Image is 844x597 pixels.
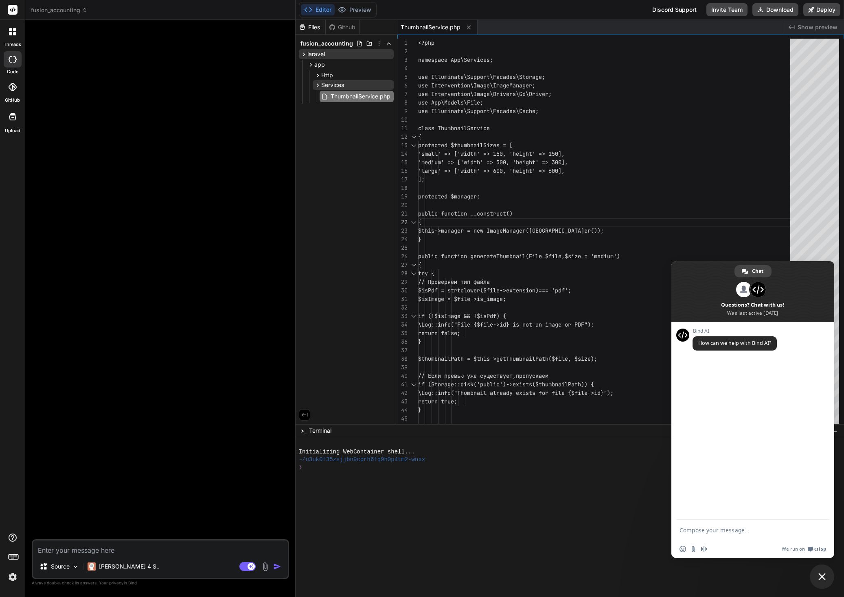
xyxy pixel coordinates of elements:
[706,3,748,16] button: Invite Team
[397,192,408,201] div: 19
[6,570,20,584] img: settings
[397,295,408,303] div: 31
[418,124,490,132] span: class ThumbnailService
[397,278,408,286] div: 29
[397,184,408,192] div: 18
[418,235,421,243] span: }
[397,73,408,81] div: 5
[397,218,408,227] div: 22
[321,71,333,79] span: Http
[418,227,584,234] span: $this->manager = new ImageManager([GEOGRAPHIC_DATA]
[397,320,408,329] div: 34
[335,4,375,15] button: Preview
[397,107,408,115] div: 9
[397,355,408,363] div: 38
[418,261,421,268] span: {
[814,546,826,552] span: Crisp
[397,338,408,346] div: 36
[408,380,419,389] div: Click to collapse the range.
[542,355,597,362] span: th($file, $size);
[397,261,408,269] div: 27
[752,3,798,16] button: Download
[300,39,353,48] span: fusion_accounting
[782,546,805,552] span: We run on
[418,99,483,106] span: use App\Models\File;
[408,141,419,150] div: Click to collapse the range.
[418,389,529,397] span: \Log::info("Thumbnail already exis
[273,562,281,571] img: icon
[397,346,408,355] div: 37
[418,159,555,166] span: 'medium' => ['width' => 300, 'height' => 3
[418,372,516,379] span: // Если превью уже существует,
[418,39,434,46] span: <?php
[418,278,490,285] span: // Проверяем тип файла
[418,321,529,328] span: \Log::info("File {$file->id} is no
[397,235,408,244] div: 24
[397,39,408,47] div: 1
[397,303,408,312] div: 32
[88,562,96,571] img: Claude 4 Sonnet
[397,124,408,133] div: 11
[503,423,565,431] span: оригинального файла
[831,424,839,437] button: −
[307,50,325,58] span: laravel
[418,133,421,140] span: {
[516,372,548,379] span: пропускаем
[397,227,408,235] div: 23
[418,329,460,337] span: return false;
[397,201,408,209] div: 20
[31,6,88,14] span: fusion_accounting
[418,270,434,277] span: try {
[397,372,408,380] div: 40
[397,209,408,218] div: 21
[397,286,408,295] div: 30
[680,527,808,534] textarea: Compose your message...
[330,92,391,101] span: ThumbnailService.php
[418,167,555,174] span: 'large' => ['width' => 600, 'height' => 60
[296,23,325,31] div: Files
[299,448,415,456] span: Initializing WebContainer shell...
[5,97,20,104] label: GitHub
[647,3,702,16] div: Discord Support
[418,150,555,157] span: 'small' => ['width' => 150, 'height' => 15
[397,175,408,184] div: 17
[397,47,408,56] div: 2
[301,4,335,15] button: Editor
[418,73,545,81] span: use Illuminate\Support\Facades\Storage;
[555,150,565,157] span: 0],
[321,81,344,89] span: Services
[810,564,834,589] div: Close chat
[698,340,771,346] span: How can we help with Bind AI?
[418,107,539,115] span: use Illuminate\Support\Facades\Cache;
[680,546,686,552] span: Insert an emoji
[833,427,837,435] span: −
[5,127,20,134] label: Upload
[397,414,408,423] div: 45
[397,329,408,338] div: 35
[7,68,18,75] label: code
[397,115,408,124] div: 10
[734,265,772,277] div: Chat
[397,363,408,372] div: 39
[798,23,837,31] span: Show preview
[418,338,421,345] span: }
[397,150,408,158] div: 14
[418,82,535,89] span: use Intervention\Image\ImageManager;
[397,423,408,431] div: 46
[397,81,408,90] div: 6
[109,580,124,585] span: privacy
[397,312,408,320] div: 33
[418,210,513,217] span: public function __construct()
[397,64,408,73] div: 4
[397,389,408,397] div: 42
[529,321,594,328] span: t an image or PDF");
[418,398,457,405] span: return true;
[418,423,503,431] span: // Проверяем существование
[418,176,425,183] span: ];
[555,167,565,174] span: 0],
[397,244,408,252] div: 25
[539,287,571,294] span: === 'pdf';
[261,562,270,571] img: attachment
[408,261,419,269] div: Click to collapse the range.
[397,90,408,98] div: 7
